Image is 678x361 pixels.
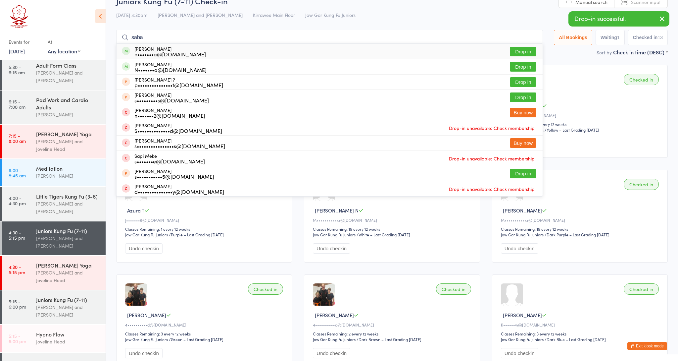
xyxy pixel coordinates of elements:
button: All Bookings [554,30,592,45]
span: Jow Gar Kung Fu Juniors [305,12,356,18]
div: M•••••••••••z@[DOMAIN_NAME] [313,217,473,223]
div: Checked in [624,74,659,85]
div: p•••••••••••••••t@[DOMAIN_NAME] [134,82,223,88]
a: 8:00 -8:45 amMeditation[PERSON_NAME] [2,159,106,186]
button: Exit kiosk mode [627,342,667,350]
span: Drop-in unavailable: Check membership [447,184,536,194]
time: 7:15 - 8:00 am [9,133,26,144]
img: image1749627275.png [313,283,335,306]
div: a•••••••a@[DOMAIN_NAME] [501,112,661,118]
div: s••••••••••••••••s@[DOMAIN_NAME] [134,143,225,149]
button: Undo checkin [125,243,163,254]
span: Kirrawee Main Floor [253,12,295,18]
div: [PERSON_NAME] and [PERSON_NAME] [36,234,100,250]
div: [PERSON_NAME] and Joveline Head [36,269,100,284]
div: Jow Gar Kung Fu Juniors [501,232,544,237]
div: Juniors Kung Fu (7-11) [36,296,100,303]
time: 8:00 - 8:45 am [9,167,26,178]
div: Events for [9,36,41,47]
time: 5:15 - 6:00 pm [9,299,26,309]
div: [PERSON_NAME] ? [134,77,223,88]
a: 4:00 -4:30 pmLittle Tigers Kung Fu (3-6)[PERSON_NAME] and [PERSON_NAME] [2,187,106,221]
div: s•••••••e@[DOMAIN_NAME] [134,158,205,164]
div: [PERSON_NAME] [36,111,100,118]
div: Joveline Head [36,338,100,345]
div: Juniors Kung Fu (7-11) [36,227,100,234]
button: Drop in [510,62,536,72]
div: [PERSON_NAME] [134,107,205,118]
div: [PERSON_NAME] and [PERSON_NAME] [36,69,100,84]
span: [DATE] 4:30pm [116,12,147,18]
div: 13 [657,35,663,40]
div: M•••••••••••z@[DOMAIN_NAME] [501,217,661,223]
div: [PERSON_NAME] [134,123,222,133]
div: [PERSON_NAME] and Joveline Head [36,138,100,153]
div: [PERSON_NAME] Yoga [36,262,100,269]
span: / Dark Brown – Last Grading [DATE] [357,336,421,342]
time: 4:30 - 5:15 pm [9,264,25,275]
button: Buy now [510,108,536,117]
div: Classes Remaining: 15 every 12 weeks [313,226,473,232]
div: n•••••••2@[DOMAIN_NAME] [134,113,205,118]
div: s•••••••••••5@[DOMAIN_NAME] [134,174,214,179]
div: Pad Work and Cardio Adults [36,96,100,111]
button: Buy now [510,138,536,148]
a: [DATE] [9,47,25,55]
div: 1 [617,35,620,40]
span: [PERSON_NAME] [127,312,166,319]
span: [PERSON_NAME] [503,207,542,214]
div: Classes Remaining: 3 every 12 weeks [501,331,661,336]
div: [PERSON_NAME] [134,138,225,149]
div: [PERSON_NAME] Yoga [36,130,100,138]
time: 4:00 - 4:30 pm [9,195,26,206]
span: [PERSON_NAME] [503,312,542,319]
a: 5:15 -6:00 pmHypno FlowJoveline Head [2,325,106,352]
img: Head Academy Kung Fu [7,5,31,30]
button: Undo checkin [313,348,350,358]
button: Undo checkin [313,243,350,254]
span: / Dark Purple – Last Grading [DATE] [545,232,609,237]
button: Undo checkin [125,348,163,358]
div: [PERSON_NAME] and [PERSON_NAME] [36,303,100,319]
button: Drop in [510,92,536,102]
a: 7:15 -8:00 am[PERSON_NAME] Yoga[PERSON_NAME] and Joveline Head [2,125,106,158]
button: Checked in13 [628,30,668,45]
time: 5:30 - 6:15 am [9,64,25,75]
div: Checked in [624,179,659,190]
div: [PERSON_NAME] [134,92,209,103]
div: Classes Remaining: 3 every 12 weeks [125,331,285,336]
div: Adult Form Class [36,62,100,69]
div: n•••••••a@[DOMAIN_NAME] [134,51,206,57]
span: [PERSON_NAME] and [PERSON_NAME] [158,12,243,18]
div: [PERSON_NAME] [36,172,100,180]
div: Jow Gar Kung Fu Juniors [501,336,544,342]
div: Classes Remaining: 15 every 12 weeks [501,226,661,232]
div: 4••••••••••d@[DOMAIN_NAME] [125,322,285,328]
div: Check in time (DESC) [613,48,668,56]
div: Jow Gar Kung Fu Juniors [501,127,544,133]
button: Undo checkin [501,348,538,358]
span: Azura T [127,207,144,214]
div: Checked in [248,283,283,295]
div: Meditation [36,165,100,172]
div: Classes Remaining: 2 every 12 weeks [501,121,661,127]
span: / Green – Last Grading [DATE] [169,336,223,342]
div: d•••••••••••••••y@[DOMAIN_NAME] [134,189,224,194]
input: Search [116,30,543,45]
a: 5:15 -6:00 pmJuniors Kung Fu (7-11)[PERSON_NAME] and [PERSON_NAME] [2,290,106,324]
a: 5:30 -6:15 amAdult Form Class[PERSON_NAME] and [PERSON_NAME] [2,56,106,90]
span: / Yellow – Last Grading [DATE] [545,127,599,133]
div: Drop-in successful. [568,11,669,27]
div: Checked in [436,283,471,295]
span: [PERSON_NAME] [315,312,354,319]
div: N•••••••a@[DOMAIN_NAME] [134,67,207,72]
time: 5:15 - 6:00 pm [9,333,26,344]
div: Jow Gar Kung Fu Juniors [313,232,356,237]
span: / White – Last Grading [DATE] [357,232,410,237]
span: Drop-in unavailable: Check membership [447,153,536,163]
time: 4:30 - 5:15 pm [9,230,25,240]
span: / Purple – Last Grading [DATE] [169,232,224,237]
button: Drop in [510,77,536,87]
div: K••••••w@[DOMAIN_NAME] [501,322,661,328]
div: Jow Gar Kung Fu Juniors [313,336,356,342]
